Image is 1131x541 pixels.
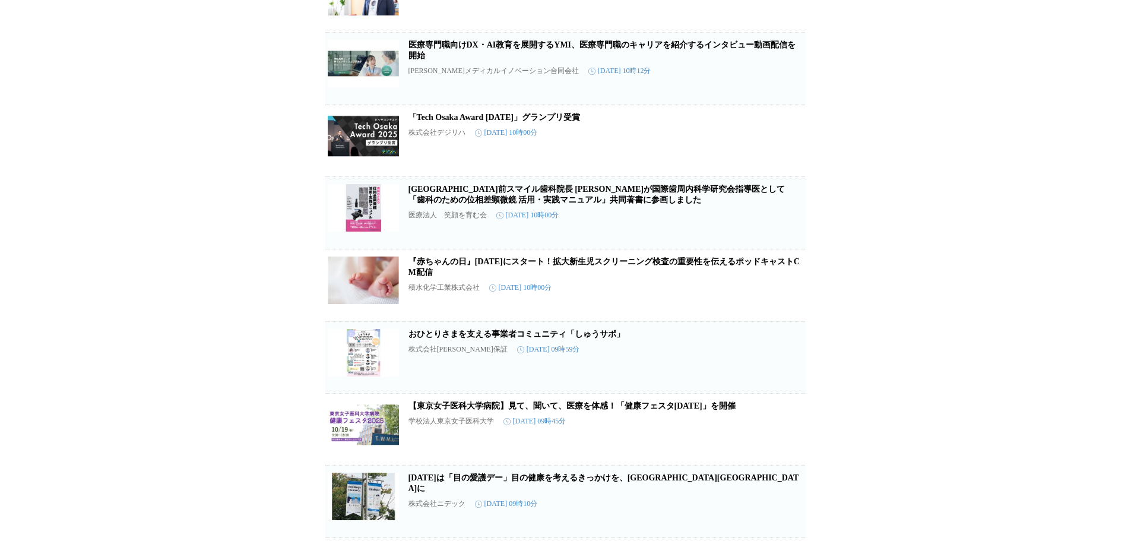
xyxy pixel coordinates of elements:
[408,128,465,138] p: 株式会社デジリハ
[408,401,736,410] a: 【東京女子医科大学病院】見て、聞いて、医療を体感！「健康フェスタ[DATE]」を開催
[328,184,399,232] img: 三ツ境駅前スマイル歯科院長 樋田秀一が国際歯周内科学研究会指導医として 「歯科のための位相差顕微鏡 活用・実践マニュアル」共同著書に参画しました
[328,257,399,304] img: 『赤ちゃんの日』10月10日にスタート！拡大新生児スクリーニング検査の重要性を伝えるポッドキャストCM配信
[408,283,480,293] p: 積水化学工業株式会社
[489,283,552,293] time: [DATE] 10時00分
[496,210,559,220] time: [DATE] 10時00分
[475,499,538,509] time: [DATE] 09時10分
[588,66,651,76] time: [DATE] 10時12分
[408,344,508,355] p: 株式会社[PERSON_NAME]保証
[328,40,399,87] img: 医療専門職向けDX・AI教育を展開するYMI、医療専門職のキャリアを紹介するインタビュー動画配信を開始
[503,416,566,426] time: [DATE] 09時45分
[475,128,538,138] time: [DATE] 10時00分
[408,113,580,122] a: 「Tech Osaka Award [DATE]」グランプリ受賞
[408,40,796,60] a: 医療専門職向けDX・AI教育を展開するYMI、医療専門職のキャリアを紹介するインタビュー動画配信を開始
[408,185,785,204] a: [GEOGRAPHIC_DATA]前スマイル歯科院長 [PERSON_NAME]が国際歯周内科学研究会指導医として 「歯科のための位相差顕微鏡 活用・実践マニュアル」共同著書に参画しました
[408,499,465,509] p: 株式会社ニデック
[408,416,494,426] p: 学校法人東京女子医科大学
[328,112,399,160] img: 「Tech Osaka Award 2025」グランプリ受賞
[408,210,487,220] p: 医療法人 笑顔を育む会
[328,473,399,520] img: 10月10日は「目の愛護デー」目の健康を考えるきっかけを、愛知県蒲郡市に
[408,330,625,338] a: おひとりさまを支える事業者コミュニティ「しゅうサポ」
[517,344,580,355] time: [DATE] 09時59分
[408,66,579,76] p: [PERSON_NAME]メディカルイノベーション合同会社
[328,401,399,448] img: 【東京女子医科大学病院】見て、聞いて、医療を体感！「健康フェスタ2025」を開催
[408,257,800,277] a: 『赤ちゃんの日』[DATE]にスタート！拡大新生児スクリーニング検査の重要性を伝えるポッドキャストCM配信
[408,473,799,493] a: [DATE]は「目の愛護デー」目の健康を考えるきっかけを、[GEOGRAPHIC_DATA][GEOGRAPHIC_DATA]に
[328,329,399,377] img: おひとりさまを支える事業者コミュニティ「しゅうサポ」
